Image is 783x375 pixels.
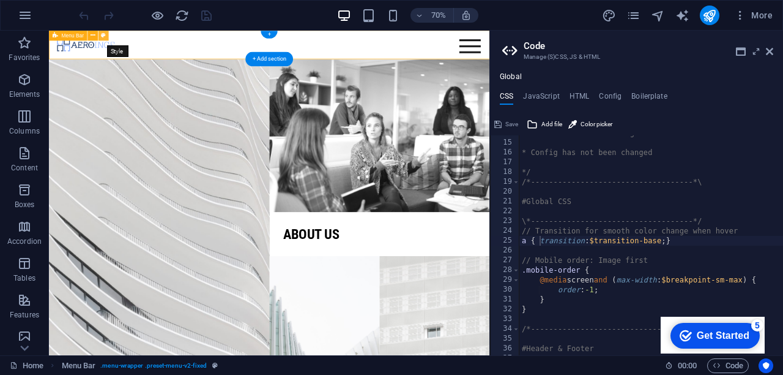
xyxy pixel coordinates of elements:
i: This element is a customizable preset [212,362,218,369]
div: 17 [491,157,520,167]
mark: Style [107,45,129,57]
i: Pages (Ctrl+Alt+S) [626,9,640,23]
h4: CSS [500,92,513,105]
h4: Boilerplate [631,92,667,105]
h3: Manage (S)CSS, JS & HTML [524,51,749,63]
span: : [686,361,688,370]
div: 35 [491,334,520,344]
div: + Add section [245,52,293,67]
div: 33 [491,314,520,324]
p: Elements [9,89,40,99]
div: Get Started [36,13,89,25]
span: Click to select. Double-click to edit [62,358,96,373]
button: design [602,8,617,23]
span: . menu-wrapper .preset-menu-v2-fixed [100,358,207,373]
div: 30 [491,285,520,295]
h4: Config [599,92,622,105]
h4: JavaScript [523,92,559,105]
button: Color picker [566,117,614,132]
div: 29 [491,275,520,285]
button: Usercentrics [759,358,773,373]
i: Design (Ctrl+Alt+Y) [602,9,616,23]
div: 31 [491,295,520,305]
button: navigator [651,8,666,23]
button: Code [707,358,749,373]
span: 00 00 [678,358,697,373]
h6: Session time [665,358,697,373]
h4: Global [500,72,522,82]
p: Favorites [9,53,40,63]
span: Code [713,358,743,373]
div: 36 [491,344,520,354]
button: 70% [410,8,454,23]
div: 18 [491,167,520,177]
div: 37 [491,354,520,363]
div: 22 [491,206,520,216]
i: Publish [702,9,716,23]
i: Reload page [175,9,189,23]
div: 27 [491,256,520,265]
div: 28 [491,265,520,275]
div: 15 [491,138,520,148]
p: Features [10,310,39,320]
p: Content [11,163,38,173]
div: + [261,31,277,39]
p: Columns [9,126,40,136]
div: Get Started 5 items remaining, 0% complete [10,6,99,32]
div: 26 [491,246,520,256]
p: Tables [13,273,35,283]
a: Click to cancel selection. Double-click to open Pages [10,358,43,373]
button: Click here to leave preview mode and continue editing [150,8,165,23]
span: More [734,9,773,21]
p: Boxes [15,200,35,210]
span: Color picker [581,117,612,132]
div: 16 [491,148,520,157]
button: Add file [525,117,564,132]
div: 23 [491,216,520,226]
div: 25 [491,236,520,246]
div: 5 [91,2,103,15]
div: 24 [491,226,520,236]
span: Add file [541,117,562,132]
span: Menu Bar [61,33,83,38]
h6: 70% [429,8,448,23]
div: 20 [491,187,520,197]
h4: HTML [570,92,590,105]
div: 21 [491,197,520,206]
button: publish [700,6,719,25]
i: On resize automatically adjust zoom level to fit chosen device. [461,10,472,21]
p: Accordion [7,237,42,246]
button: More [729,6,777,25]
h2: Code [524,40,773,51]
nav: breadcrumb [62,358,218,373]
button: text_generator [675,8,690,23]
div: 19 [491,177,520,187]
div: 32 [491,305,520,314]
button: reload [174,8,189,23]
div: 34 [491,324,520,334]
i: AI Writer [675,9,689,23]
button: pages [626,8,641,23]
